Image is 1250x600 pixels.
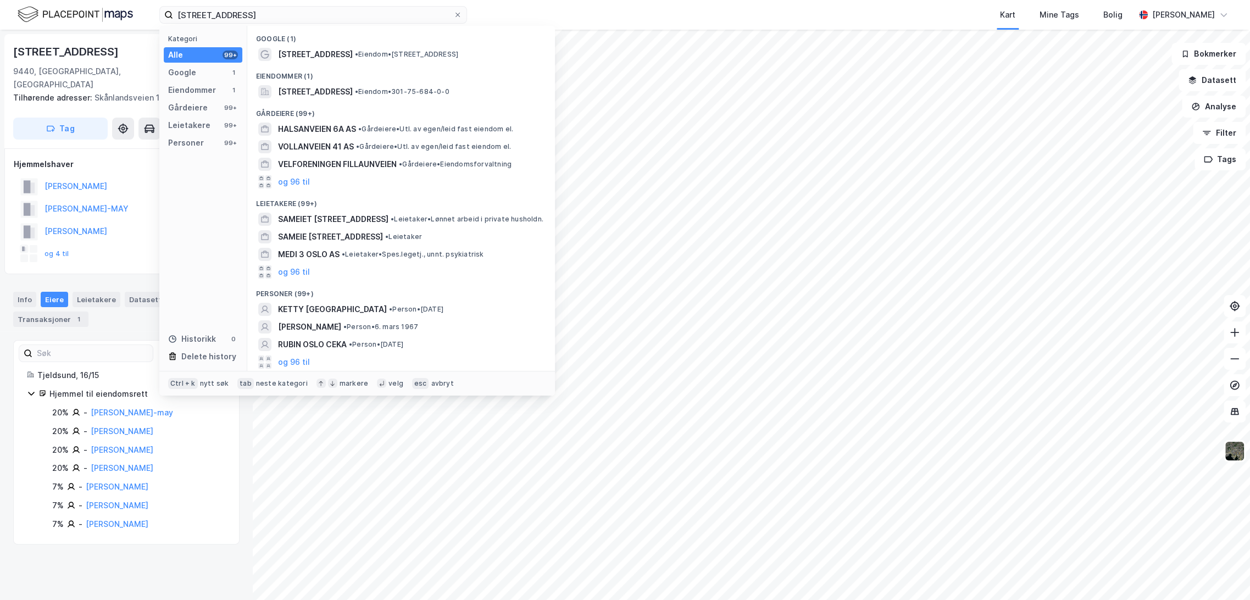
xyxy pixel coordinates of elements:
a: [PERSON_NAME] [91,463,153,473]
span: SAMEIE [STREET_ADDRESS] [278,230,383,243]
div: Transaksjoner [13,312,88,327]
div: 20% [52,425,69,438]
div: - [84,462,87,475]
div: Gårdeiere (99+) [247,101,555,120]
span: SAMEIET [STREET_ADDRESS] [278,213,388,226]
span: [STREET_ADDRESS] [278,48,353,61]
button: Tag [13,118,108,140]
div: nytt søk [200,379,229,388]
span: • [358,125,362,133]
div: Mine Tags [1040,8,1079,21]
div: markere [340,379,368,388]
div: Historikk [168,332,216,346]
div: Leietakere (99+) [247,191,555,210]
div: 99+ [223,51,238,59]
button: Bokmerker [1171,43,1246,65]
div: esc [412,378,429,389]
span: [STREET_ADDRESS] [278,85,353,98]
div: neste kategori [256,379,308,388]
div: - [84,406,87,419]
img: 9k= [1224,441,1245,462]
button: Tags [1195,148,1246,170]
div: 20% [52,462,69,475]
span: Gårdeiere • Utl. av egen/leid fast eiendom el. [356,142,511,151]
span: Person • [DATE] [349,340,403,349]
div: 7% [52,499,64,512]
div: - [79,518,82,531]
span: VELFORENINGEN FILLAUNVEIEN [278,158,397,171]
div: 99+ [223,138,238,147]
div: Leietakere [73,292,120,307]
div: Bolig [1103,8,1123,21]
div: Google [168,66,196,79]
a: [PERSON_NAME] [86,482,148,491]
span: Person • 6. mars 1967 [343,323,418,331]
div: 20% [52,443,69,457]
a: [PERSON_NAME] [91,445,153,454]
div: Ctrl + k [168,378,198,389]
button: Datasett [1179,69,1246,91]
span: • [389,305,392,313]
span: [PERSON_NAME] [278,320,341,334]
div: 1 [229,86,238,95]
span: Leietaker • Lønnet arbeid i private husholdn. [391,215,543,224]
div: Hjemmel til eiendomsrett [49,387,226,401]
div: 1 [229,68,238,77]
span: KETTY [GEOGRAPHIC_DATA] [278,303,387,316]
div: [PERSON_NAME] [1152,8,1215,21]
span: • [355,50,358,58]
div: Datasett [125,292,166,307]
div: Kategori [168,35,242,43]
div: Personer (99+) [247,281,555,301]
span: • [342,250,345,258]
button: Filter [1193,122,1246,144]
div: Kart [1000,8,1015,21]
span: • [391,215,394,223]
div: - [84,425,87,438]
div: - [79,480,82,493]
div: velg [388,379,403,388]
div: [STREET_ADDRESS] [13,43,121,60]
div: Skånlandsveien 147 [13,91,231,104]
input: Søk [32,345,153,362]
button: og 96 til [278,355,310,369]
a: [PERSON_NAME] [86,519,148,529]
span: RUBIN OSLO CEKA [278,338,347,351]
a: [PERSON_NAME] [86,501,148,510]
span: HALSANVEIEN 6A AS [278,123,356,136]
div: Info [13,292,36,307]
span: • [399,160,402,168]
span: Leietaker [385,232,422,241]
span: • [385,232,388,241]
span: MEDI 3 OSLO AS [278,248,340,261]
div: Hjemmelshaver [14,158,239,171]
div: Eiendommer [168,84,216,97]
button: og 96 til [278,175,310,188]
img: logo.f888ab2527a4732fd821a326f86c7f29.svg [18,5,133,24]
div: 7% [52,518,64,531]
div: Personer [168,136,204,149]
span: Eiendom • 301-75-684-0-0 [355,87,449,96]
span: Tilhørende adresser: [13,93,95,102]
div: Eiendommer (1) [247,63,555,83]
div: 0 [229,335,238,343]
div: Eiere [41,292,68,307]
div: 7% [52,480,64,493]
span: Gårdeiere • Utl. av egen/leid fast eiendom el. [358,125,513,134]
span: Leietaker • Spes.legetj., unnt. psykiatrisk [342,250,484,259]
div: 9440, [GEOGRAPHIC_DATA], [GEOGRAPHIC_DATA] [13,65,183,91]
div: avbryt [431,379,453,388]
span: • [343,323,347,331]
span: Person • [DATE] [389,305,443,314]
a: [PERSON_NAME] [91,426,153,436]
div: 20% [52,406,69,419]
span: • [355,87,358,96]
div: tab [237,378,254,389]
div: 1 [73,314,84,325]
div: Delete history [181,350,236,363]
span: Eiendom • [STREET_ADDRESS] [355,50,458,59]
div: Leietakere [168,119,210,132]
span: • [349,340,352,348]
div: Gårdeiere [168,101,208,114]
div: Alle [168,48,183,62]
